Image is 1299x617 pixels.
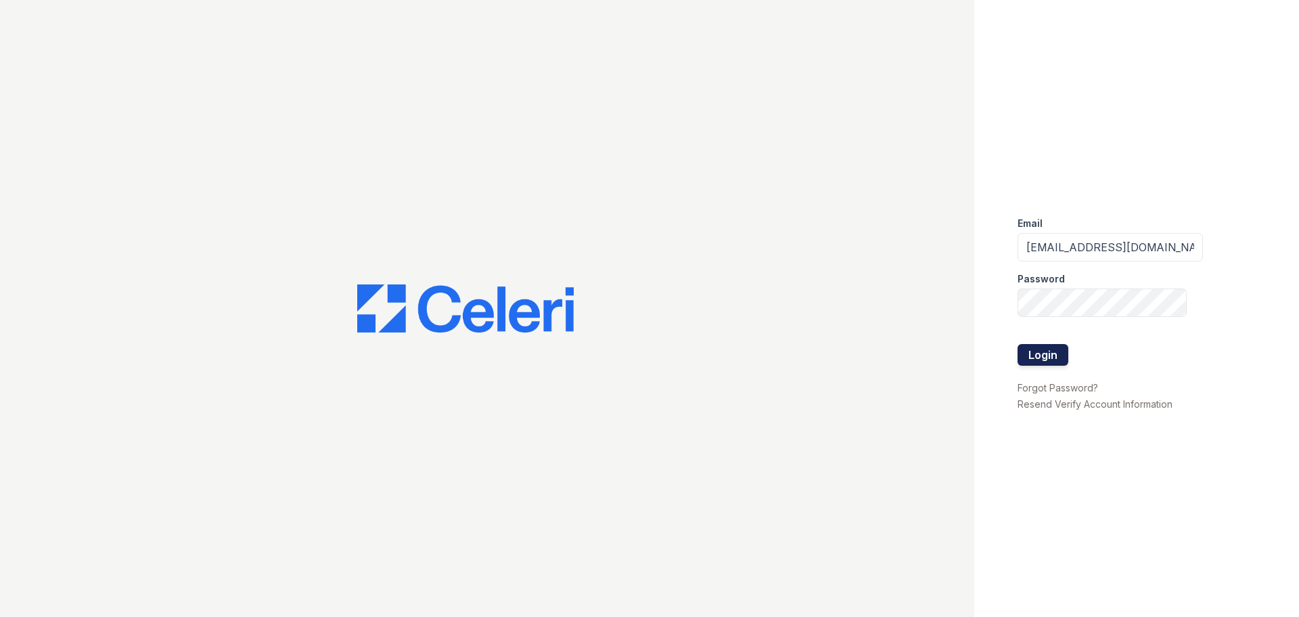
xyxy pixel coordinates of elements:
[1018,398,1172,410] a: Resend Verify Account Information
[1018,382,1098,393] a: Forgot Password?
[357,284,574,333] img: CE_Logo_Blue-a8612792a0a2168367f1c8372b55b34899dd931a85d93a1a3d3e32e68fde9ad4.png
[1018,344,1068,366] button: Login
[1018,217,1043,230] label: Email
[1018,272,1065,286] label: Password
